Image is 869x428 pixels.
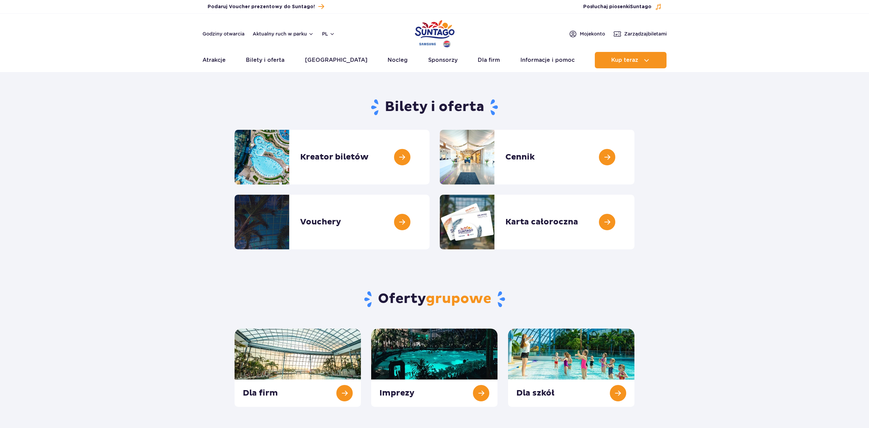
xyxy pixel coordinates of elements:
h2: Oferty [235,290,634,308]
span: Suntago [630,4,651,9]
a: Park of Poland [415,17,454,49]
a: Informacje i pomoc [520,52,575,68]
a: Dla firm [478,52,500,68]
span: Podaruj Voucher prezentowy do Suntago! [208,3,315,10]
span: Moje konto [580,30,605,37]
a: Atrakcje [202,52,226,68]
button: Aktualny ruch w parku [253,31,314,37]
a: [GEOGRAPHIC_DATA] [305,52,367,68]
button: Kup teraz [595,52,667,68]
span: Posłuchaj piosenki [583,3,651,10]
button: Posłuchaj piosenkiSuntago [583,3,662,10]
span: Kup teraz [611,57,638,63]
a: Godziny otwarcia [202,30,244,37]
a: Podaruj Voucher prezentowy do Suntago! [208,2,324,11]
a: Bilety i oferta [246,52,284,68]
h1: Bilety i oferta [235,98,634,116]
a: Nocleg [388,52,408,68]
a: Mojekonto [569,30,605,38]
button: pl [322,30,335,37]
span: Zarządzaj biletami [624,30,667,37]
a: Sponsorzy [428,52,458,68]
span: grupowe [426,290,491,307]
a: Zarządzajbiletami [613,30,667,38]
